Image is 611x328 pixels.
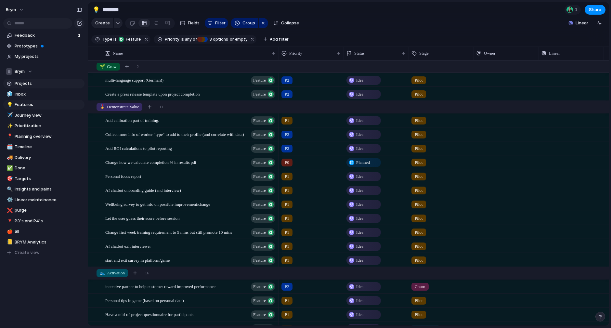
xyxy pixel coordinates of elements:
[251,282,275,291] button: Feature
[15,112,82,119] span: Journey view
[415,229,423,236] span: Pilot
[415,117,423,124] span: Pilot
[91,18,113,28] button: Create
[6,239,12,245] button: 📒
[285,243,289,250] span: P1
[7,154,11,161] div: 🚚
[15,68,25,75] span: Brym
[3,111,84,120] a: ✈️Journey view
[3,163,84,173] div: ✅Done
[113,36,117,42] span: is
[6,91,12,98] button: 🧊
[576,20,588,26] span: Linear
[100,104,105,109] span: 🎖️
[105,228,232,236] span: Change first week training requirement to 5 mins but still promote 10 mins
[354,50,365,57] span: Status
[113,50,123,57] span: Name
[253,310,266,319] span: Feature
[356,131,363,138] span: Idea
[6,207,12,214] button: ❌
[415,243,423,250] span: Pilot
[253,282,266,291] span: Feature
[7,228,11,235] div: 🍎
[285,283,289,290] span: P2
[181,36,184,42] span: is
[15,239,82,245] span: BRYM Analytics
[137,63,139,70] span: 2
[589,7,601,13] span: Share
[253,186,266,195] span: Feature
[6,197,12,203] button: ⚙️
[100,63,117,70] span: Grow
[285,257,289,264] span: P1
[251,158,275,167] button: Feature
[3,89,84,99] a: 🧊inbox
[15,165,82,171] span: Done
[253,172,266,181] span: Feature
[7,90,11,98] div: 🧊
[100,270,105,275] span: 👟
[205,18,228,28] button: Filter
[6,133,12,140] button: 📍
[3,31,84,40] a: Feedback1
[7,112,11,119] div: ✈️
[7,143,11,151] div: 🗓️
[251,256,275,265] button: Feature
[15,144,82,150] span: Timeline
[3,142,84,152] a: 🗓️Timeline
[484,50,495,57] span: Owner
[549,50,560,57] span: Linear
[251,186,275,195] button: Feature
[117,36,142,43] button: Feature
[6,218,12,224] button: 🔻
[251,144,275,153] button: Feature
[253,214,266,223] span: Feature
[356,145,363,152] span: Idea
[253,158,266,167] span: Feature
[179,36,198,43] button: isany of
[285,131,289,138] span: P2
[3,205,84,215] a: ❌purge
[95,20,110,26] span: Create
[165,36,179,42] span: Priority
[3,227,84,236] a: 🍎all
[356,187,363,194] span: Idea
[3,41,84,51] a: Prototypes
[6,228,12,235] button: 🍎
[3,216,84,226] a: 🔻P3's and P4's
[3,195,84,205] div: ⚙️Linear maintainance
[15,228,82,235] span: all
[575,7,579,13] span: 1
[251,172,275,181] button: Feature
[7,207,11,214] div: ❌
[15,207,82,214] span: purge
[251,310,275,319] button: Feature
[6,176,12,182] button: 🎯
[208,36,228,42] span: options
[415,297,423,304] span: Pilot
[15,186,82,192] span: Insights and pains
[105,90,200,98] span: Create a press release template upon project completion
[415,215,423,222] span: Pilot
[356,229,363,236] span: Idea
[15,91,82,98] span: inbox
[7,186,11,193] div: 🔍
[3,79,84,88] a: Projects
[105,214,180,222] span: Let the user guess their score before session
[15,101,82,108] span: Features
[100,64,105,69] span: 🌱
[356,283,363,290] span: Idea
[419,50,429,57] span: Stage
[356,117,363,124] span: Idea
[3,132,84,141] div: 📍Planning overview
[6,123,12,129] button: ✨
[260,35,292,44] button: Add filter
[253,200,266,209] span: Feature
[242,20,255,26] span: Group
[15,154,82,161] span: Delivery
[415,131,423,138] span: Pilot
